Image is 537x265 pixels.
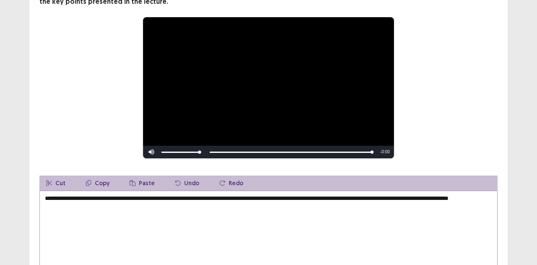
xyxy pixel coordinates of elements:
button: Mute [143,146,160,158]
span: - [380,150,381,154]
button: Copy [79,176,116,191]
button: Redo [213,176,250,191]
button: Paste [123,176,162,191]
div: Video Player [143,17,394,158]
button: Undo [168,176,206,191]
span: 0:00 [382,150,390,154]
button: Cut [39,176,72,191]
div: Volume Level [162,152,200,153]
